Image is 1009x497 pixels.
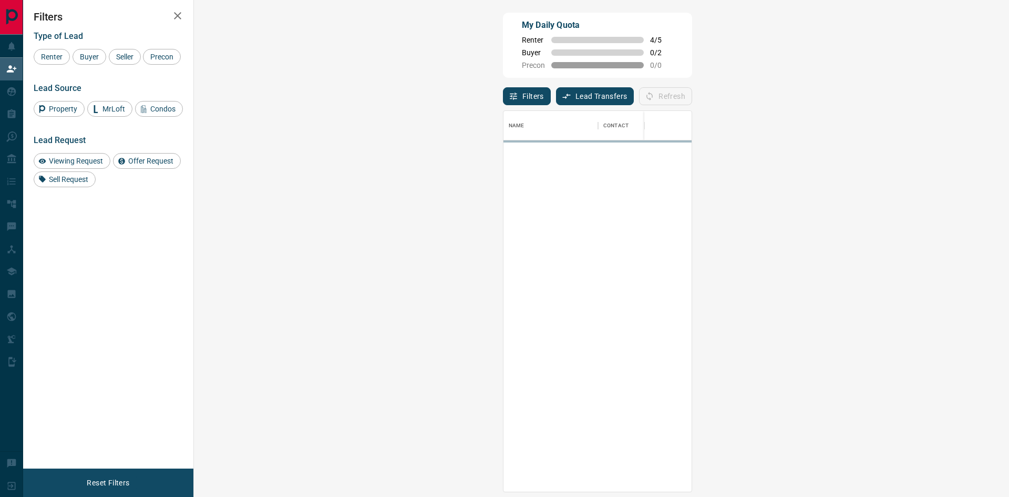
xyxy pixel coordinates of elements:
[73,49,106,65] div: Buyer
[113,153,181,169] div: Offer Request
[522,19,673,32] p: My Daily Quota
[45,175,92,184] span: Sell Request
[522,48,545,57] span: Buyer
[80,474,136,492] button: Reset Filters
[109,49,141,65] div: Seller
[99,105,129,113] span: MrLoft
[135,101,183,117] div: Condos
[503,111,598,140] div: Name
[650,36,673,44] span: 4 / 5
[503,87,551,105] button: Filters
[603,111,629,140] div: Contact
[522,36,545,44] span: Renter
[45,105,81,113] span: Property
[34,31,83,41] span: Type of Lead
[147,53,177,61] span: Precon
[87,101,132,117] div: MrLoft
[125,157,177,165] span: Offer Request
[34,11,183,23] h2: Filters
[34,83,81,93] span: Lead Source
[650,48,673,57] span: 0 / 2
[509,111,524,140] div: Name
[112,53,137,61] span: Seller
[143,49,181,65] div: Precon
[598,111,682,140] div: Contact
[650,61,673,69] span: 0 / 0
[45,157,107,165] span: Viewing Request
[34,101,85,117] div: Property
[34,171,96,187] div: Sell Request
[76,53,102,61] span: Buyer
[34,135,86,145] span: Lead Request
[37,53,66,61] span: Renter
[522,61,545,69] span: Precon
[34,153,110,169] div: Viewing Request
[556,87,634,105] button: Lead Transfers
[34,49,70,65] div: Renter
[147,105,179,113] span: Condos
